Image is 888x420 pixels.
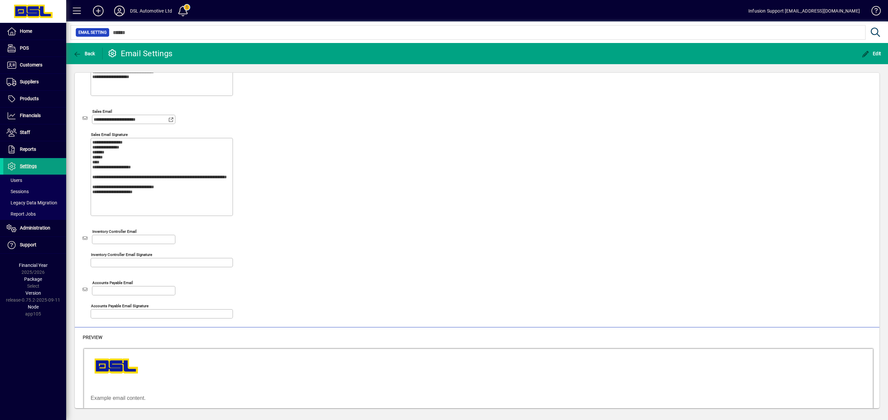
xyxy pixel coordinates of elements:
[3,237,66,253] a: Support
[3,208,66,220] a: Report Jobs
[83,335,102,340] span: Preview
[20,28,32,34] span: Home
[91,252,152,257] mat-label: Inventory Controller Email Signature
[78,29,107,36] span: Email Setting
[88,5,109,17] button: Add
[20,147,36,152] span: Reports
[71,48,97,60] button: Back
[20,113,41,118] span: Financials
[7,211,36,217] span: Report Jobs
[3,220,66,236] a: Administration
[20,242,36,247] span: Support
[3,40,66,57] a: POS
[91,303,149,308] mat-label: Accounts Payable Email Signature
[92,109,112,113] mat-label: Sales email
[3,23,66,40] a: Home
[66,48,103,60] app-page-header-button: Back
[3,175,66,186] a: Users
[862,51,881,56] span: Edit
[92,280,133,285] mat-label: Accounts Payable Email
[20,163,37,169] span: Settings
[91,132,128,137] mat-label: Sales email signature
[108,48,173,59] div: Email Settings
[7,7,57,28] img: contain
[20,62,42,67] span: Customers
[3,197,66,208] a: Legacy Data Migration
[25,290,41,296] span: Version
[20,79,39,84] span: Suppliers
[20,96,39,101] span: Products
[92,229,137,233] mat-label: Inventory Controller Email
[7,200,57,205] span: Legacy Data Migration
[3,186,66,197] a: Sessions
[130,6,172,16] div: DSL Automotive Ltd
[748,6,860,16] div: Infusion Support [EMAIL_ADDRESS][DOMAIN_NAME]
[866,1,880,23] a: Knowledge Base
[3,141,66,158] a: Reports
[3,91,66,107] a: Products
[3,124,66,141] a: Staff
[24,276,42,282] span: Package
[19,263,48,268] span: Financial Year
[7,189,29,194] span: Sessions
[20,225,50,231] span: Administration
[20,130,30,135] span: Staff
[3,74,66,90] a: Suppliers
[7,178,22,183] span: Users
[28,304,39,310] span: Node
[3,57,66,73] a: Customers
[7,46,782,52] p: Example email content.
[73,51,95,56] span: Back
[20,45,29,51] span: POS
[109,5,130,17] button: Profile
[860,48,883,60] button: Edit
[3,107,66,124] a: Financials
